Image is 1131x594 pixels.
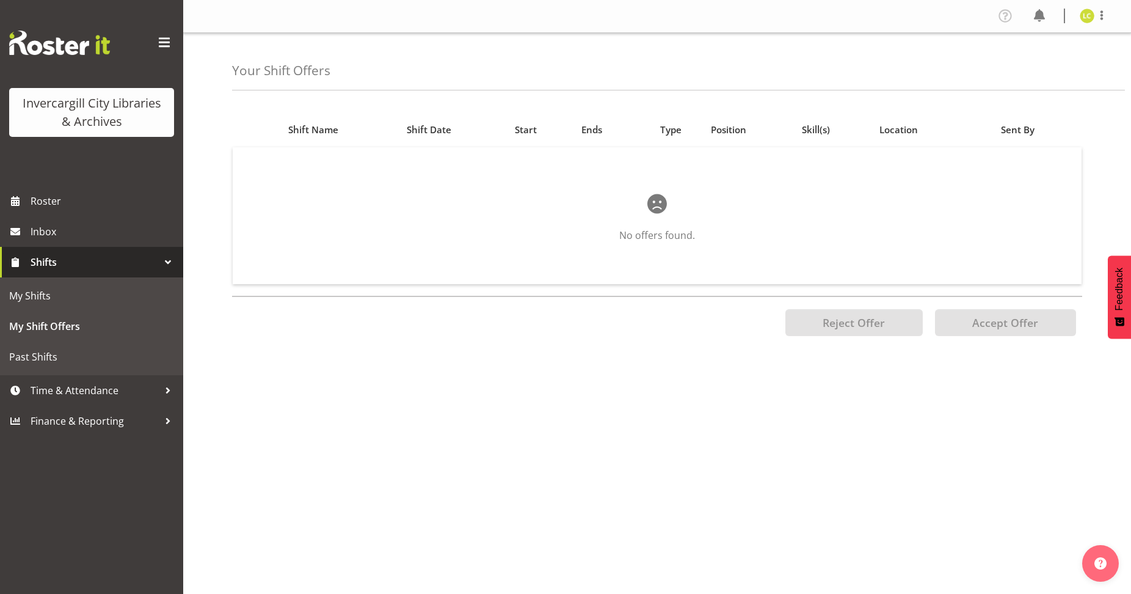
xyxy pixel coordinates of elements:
span: Position [711,123,746,137]
a: My Shift Offers [3,311,180,342]
span: Start [515,123,537,137]
a: Past Shifts [3,342,180,372]
button: Accept Offer [935,309,1076,336]
button: Feedback - Show survey [1108,255,1131,339]
span: Past Shifts [9,348,174,366]
span: Accept Offer [972,315,1038,330]
img: linda-cooper11673.jpg [1080,9,1094,23]
img: Rosterit website logo [9,31,110,55]
span: Shift Name [288,123,338,137]
span: My Shift Offers [9,317,174,335]
span: Roster [31,192,177,210]
span: Ends [581,123,602,137]
button: Reject Offer [785,309,923,336]
span: Time & Attendance [31,381,159,400]
a: My Shifts [3,280,180,311]
span: Skill(s) [802,123,830,137]
span: Feedback [1114,268,1125,310]
span: Finance & Reporting [31,412,159,430]
div: Invercargill City Libraries & Archives [21,94,162,131]
span: Inbox [31,222,177,241]
span: Location [879,123,918,137]
h4: Your Shift Offers [232,64,330,78]
span: Reject Offer [823,315,885,330]
span: My Shifts [9,287,174,305]
img: help-xxl-2.png [1094,557,1107,570]
span: Shift Date [407,123,451,137]
p: No offers found. [272,228,1042,243]
span: Shifts [31,253,159,271]
span: Type [660,123,682,137]
span: Sent By [1001,123,1035,137]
